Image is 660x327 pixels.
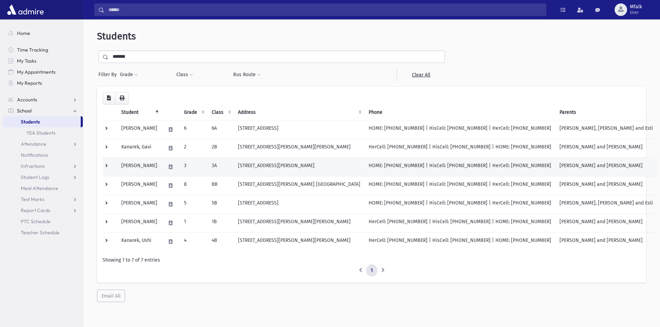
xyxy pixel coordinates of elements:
td: HerCell: [PHONE_NUMBER] | HisCell: [PHONE_NUMBER] | HOME: [PHONE_NUMBER] [364,139,555,157]
td: 5B [208,195,234,214]
span: Mfalk [630,4,642,10]
a: Student Logs [3,172,83,183]
td: [STREET_ADDRESS][PERSON_NAME] [GEOGRAPHIC_DATA] [234,176,364,195]
th: Parents [555,105,657,120]
span: Filter By [98,71,120,78]
td: [PERSON_NAME] and [PERSON_NAME] [555,157,657,176]
button: Print [115,92,129,105]
div: Showing 1 to 7 of 7 entries [103,256,641,264]
a: Accounts [3,94,83,105]
a: Teacher Schedule [3,227,83,238]
td: 6 [180,120,208,139]
span: Students [97,30,136,42]
td: HerCell: [PHONE_NUMBER] | HisCell: [PHONE_NUMBER] | HOME: [PHONE_NUMBER] [364,214,555,232]
td: [PERSON_NAME] and [PERSON_NAME] [555,214,657,232]
td: HOME: [PHONE_NUMBER] | HisCell: [PHONE_NUMBER] | HerCell: [PHONE_NUMBER] [364,176,555,195]
span: User [630,10,642,15]
a: Time Tracking [3,44,83,55]
a: My Tasks [3,55,83,66]
a: Meal Attendance [3,183,83,194]
th: Phone [364,105,555,120]
span: Accounts [17,97,37,103]
span: Home [17,30,30,36]
td: [PERSON_NAME] and [PERSON_NAME] [555,176,657,195]
a: School [3,105,83,116]
th: Address: activate to sort column ascending [234,105,364,120]
a: 1 [366,264,377,277]
button: CSV [103,92,115,105]
th: Student: activate to sort column descending [117,105,161,120]
td: [PERSON_NAME] and [PERSON_NAME] [555,232,657,251]
td: 1B [208,214,234,232]
a: Test Marks [3,194,83,205]
td: [STREET_ADDRESS][PERSON_NAME][PERSON_NAME] [234,214,364,232]
a: My Appointments [3,66,83,78]
a: Clear All [397,69,445,81]
td: 8 [180,176,208,195]
td: [PERSON_NAME] [117,195,161,214]
a: PTC Schedule [3,216,83,227]
td: HOME: [PHONE_NUMBER] | HisCell: [PHONE_NUMBER] | HerCell: [PHONE_NUMBER] [364,195,555,214]
td: [PERSON_NAME] [117,176,161,195]
a: Report Cards [3,205,83,216]
span: Time Tracking [17,47,48,53]
span: Meal Attendance [21,185,58,191]
button: Grade [120,69,138,81]
td: HerCell: [PHONE_NUMBER] | HisCell: [PHONE_NUMBER] | HOME: [PHONE_NUMBER] [364,232,555,251]
button: Class [176,69,193,81]
td: [STREET_ADDRESS] [234,120,364,139]
th: Grade: activate to sort column ascending [180,105,208,120]
span: Students [21,119,40,125]
button: Email All [97,290,125,302]
td: [PERSON_NAME] and [PERSON_NAME] [555,139,657,157]
span: My Reports [17,80,42,86]
img: AdmirePro [6,3,45,17]
a: Notifications [3,149,83,161]
span: My Appointments [17,69,55,75]
a: Students [3,116,81,127]
td: HOME: [PHONE_NUMBER] | HisCell: [PHONE_NUMBER] | HerCell: [PHONE_NUMBER] [364,120,555,139]
span: Test Marks [21,196,44,202]
td: [PERSON_NAME], [PERSON_NAME] and Esti [555,195,657,214]
td: 4 [180,232,208,251]
span: PTC Schedule [21,218,51,225]
td: [STREET_ADDRESS][PERSON_NAME] [234,157,364,176]
a: Home [3,28,83,39]
td: 2B [208,139,234,157]
td: 2 [180,139,208,157]
a: My Reports [3,78,83,89]
span: Attendance [21,141,46,147]
span: Report Cards [21,207,50,214]
button: Bus Route [233,69,261,81]
span: Teacher Schedule [21,229,60,236]
td: 4B [208,232,234,251]
span: Student Logs [21,174,49,180]
input: Search [104,3,546,16]
td: [STREET_ADDRESS][PERSON_NAME][PERSON_NAME] [234,232,364,251]
td: Kanarek, Ushi [117,232,161,251]
td: 3 [180,157,208,176]
td: 8B [208,176,234,195]
td: 6A [208,120,234,139]
td: [PERSON_NAME] [117,157,161,176]
td: [STREET_ADDRESS][PERSON_NAME][PERSON_NAME] [234,139,364,157]
th: Class: activate to sort column ascending [208,105,234,120]
td: Kanarek, Gavi [117,139,161,157]
td: [STREET_ADDRESS] [234,195,364,214]
a: Attendance [3,138,83,149]
td: HOME: [PHONE_NUMBER] | HisCell: [PHONE_NUMBER] | HerCell: [PHONE_NUMBER] [364,157,555,176]
span: Notifications [21,152,48,158]
td: [PERSON_NAME] [117,120,161,139]
span: Infractions [21,163,45,169]
td: 5 [180,195,208,214]
td: [PERSON_NAME] [117,214,161,232]
a: Infractions [3,161,83,172]
td: 3A [208,157,234,176]
a: YSA Students [3,127,83,138]
span: School [17,108,32,114]
td: 1 [180,214,208,232]
td: [PERSON_NAME], [PERSON_NAME] and Esti [555,120,657,139]
span: My Tasks [17,58,36,64]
